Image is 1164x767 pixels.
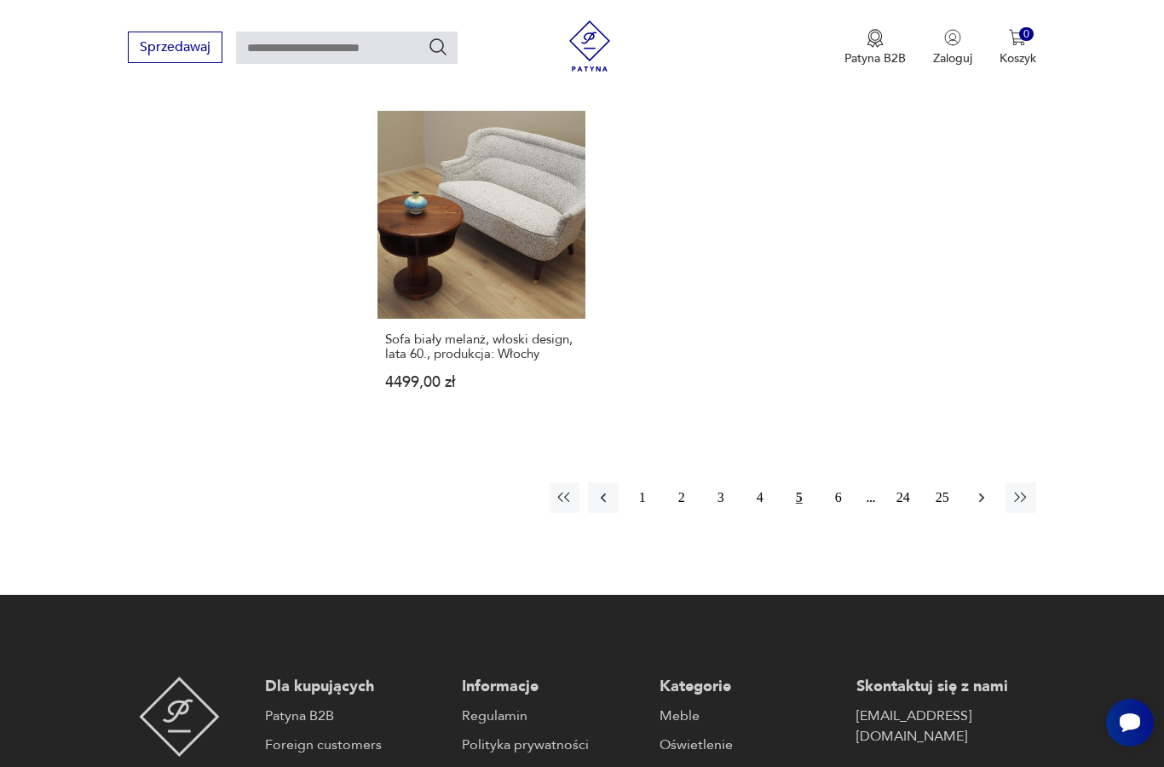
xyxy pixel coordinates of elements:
a: Ikona medaluPatyna B2B [844,29,906,66]
button: 0Koszyk [1000,29,1036,66]
p: Dla kupujących [265,677,445,697]
p: Informacje [462,677,642,697]
h3: Sofa biały melanż, włoski design, lata 60., produkcja: Włochy [385,332,578,361]
img: Ikonka użytkownika [944,29,961,46]
p: Zaloguj [933,50,972,66]
p: 4499,00 zł [385,375,578,389]
a: Patyna B2B [265,706,445,726]
p: Koszyk [1000,50,1036,66]
a: Sofa biały melanż, włoski design, lata 60., produkcja: WłochySofa biały melanż, włoski design, la... [377,111,585,423]
button: Zaloguj [933,29,972,66]
p: Kategorie [660,677,839,697]
a: Foreign customers [265,735,445,755]
a: [EMAIL_ADDRESS][DOMAIN_NAME] [856,706,1036,747]
button: Sprzedawaj [128,32,222,63]
button: 2 [666,482,697,513]
a: Meble [660,706,839,726]
img: Patyna - sklep z meblami i dekoracjami vintage [139,677,220,757]
button: Patyna B2B [844,29,906,66]
button: 24 [888,482,919,513]
a: Sprzedawaj [128,43,222,55]
a: Polityka prywatności [462,735,642,755]
div: 0 [1019,27,1034,42]
button: 6 [823,482,854,513]
img: Patyna - sklep z meblami i dekoracjami vintage [564,20,615,72]
button: 4 [745,482,775,513]
button: 3 [706,482,736,513]
iframe: Smartsupp widget button [1106,699,1154,747]
img: Ikona koszyka [1009,29,1026,46]
p: Skontaktuj się z nami [856,677,1036,697]
button: 5 [784,482,815,513]
p: Patyna B2B [844,50,906,66]
button: 25 [927,482,958,513]
img: Ikona medalu [867,29,884,48]
button: Szukaj [428,37,448,57]
button: 1 [627,482,658,513]
a: Oświetlenie [660,735,839,755]
a: Regulamin [462,706,642,726]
